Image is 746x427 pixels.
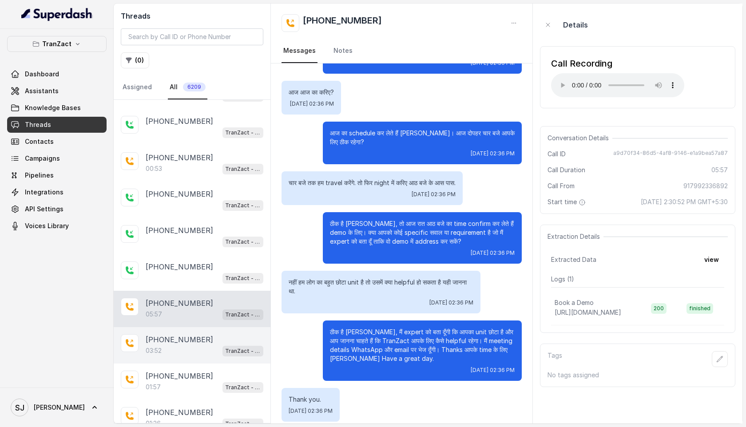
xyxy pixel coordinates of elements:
a: All6209 [168,75,207,99]
span: Voices Library [25,221,69,230]
p: ठीक है [PERSON_NAME], मैं expert को बता दूँगी कि आपका unit छोटा है और आप जानना चाहते हैं कि TranZ... [330,328,515,363]
span: Call ID [548,150,566,158]
a: Campaigns [7,150,107,166]
p: TranZact - Outbound Call Assistant [225,347,261,356]
span: [DATE] 02:36 PM [471,249,515,257]
button: view [699,252,724,268]
span: [DATE] 02:36 PM [429,299,473,306]
a: Voices Library [7,218,107,234]
span: Integrations [25,188,63,197]
a: [PERSON_NAME] [7,395,107,420]
p: 05:57 [146,310,162,319]
span: [DATE] 2:30:52 PM GMT+5:30 [641,198,728,206]
span: Conversation Details [548,134,612,142]
p: आज का schedule कर लेते हैं [PERSON_NAME]। आज दोपहर चार बजे आपके लिए ठीक रहेगा? [330,129,515,146]
span: [DATE] 02:36 PM [290,100,334,107]
p: TranZact - Outbound Call Assistant [225,310,261,319]
p: [PHONE_NUMBER] [146,371,213,381]
span: Threads [25,120,51,129]
span: [DATE] 02:36 PM [471,367,515,374]
p: Details [563,20,588,30]
span: Extraction Details [548,232,603,241]
p: TranZact - Outbound Call Assistant [225,201,261,210]
span: Contacts [25,137,54,146]
button: (0) [121,52,149,68]
a: Pipelines [7,167,107,183]
input: Search by Call ID or Phone Number [121,28,263,45]
a: Notes [332,39,354,63]
p: [PHONE_NUMBER] [146,225,213,236]
nav: Tabs [121,75,263,99]
span: [DATE] 02:36 PM [471,150,515,157]
p: Book a Demo [555,298,594,307]
a: API Settings [7,201,107,217]
span: 200 [651,303,667,314]
p: Tags [548,351,562,367]
p: TranZact [42,39,71,49]
span: [URL][DOMAIN_NAME] [555,308,621,316]
div: Call Recording [551,57,684,70]
p: [PHONE_NUMBER] [146,152,213,163]
p: [PHONE_NUMBER] [146,298,213,308]
span: [DATE] 02:36 PM [412,191,456,198]
nav: Tabs [282,39,522,63]
p: आज आज का करिए? [289,88,334,97]
p: [PHONE_NUMBER] [146,334,213,345]
h2: [PHONE_NUMBER] [303,14,382,32]
span: Extracted Data [551,255,596,264]
audio: Your browser does not support the audio element. [551,73,684,97]
p: नहीं हम लोग का बहुत छोटा unit है तो उसमें क्या helpful हो सकता है यही जानना था. [289,278,473,296]
span: Pipelines [25,171,54,180]
span: API Settings [25,205,63,213]
span: Start time [548,198,587,206]
h2: Threads [121,11,263,21]
a: Threads [7,117,107,133]
span: [DATE] 02:36 PM [289,407,333,415]
span: 6209 [183,83,206,91]
span: Dashboard [25,70,59,79]
text: SJ [15,403,24,412]
p: [PHONE_NUMBER] [146,189,213,199]
p: चार बजे तक हम travel करेंगे. तो फिर night में करिए आठ बजे के आस पास. [289,178,456,187]
p: Logs ( 1 ) [551,275,724,284]
span: 05:57 [711,166,728,174]
p: [PHONE_NUMBER] [146,261,213,272]
a: Integrations [7,184,107,200]
a: Assistants [7,83,107,99]
span: a9d70f34-86d5-4af8-9146-e1a9bea57a87 [613,150,728,158]
a: Assigned [121,75,154,99]
span: Campaigns [25,154,60,163]
p: ठीक है [PERSON_NAME], तो आज रात आठ बजे का time confirm कर लेते हैं demo के लिए। क्या आपको कोई spe... [330,219,515,246]
p: TranZact - Outbound Call Assistant [225,165,261,174]
p: TranZact - Outbound Call Assistant [225,237,261,246]
span: 917992336892 [683,182,728,190]
p: 01:57 [146,383,161,391]
p: [PHONE_NUMBER] [146,116,213,127]
span: finished [686,303,713,314]
p: [PHONE_NUMBER] [146,407,213,418]
span: [PERSON_NAME] [34,403,85,412]
a: Messages [282,39,317,63]
span: Assistants [25,87,59,95]
p: 00:53 [146,164,162,173]
p: TranZact - Outbound Call Assistant [225,128,261,137]
span: Call Duration [548,166,585,174]
span: Knowledge Bases [25,103,81,112]
a: Knowledge Bases [7,100,107,116]
p: TranZact - Outbound Call Assistant [225,274,261,283]
p: Thank you. [289,395,333,404]
a: Contacts [7,134,107,150]
img: light.svg [21,7,93,21]
p: 03:52 [146,346,162,355]
p: No tags assigned [548,371,728,380]
button: TranZact [7,36,107,52]
p: TranZact - Outbound Call Assistant [225,383,261,392]
a: Dashboard [7,66,107,82]
span: Call From [548,182,575,190]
